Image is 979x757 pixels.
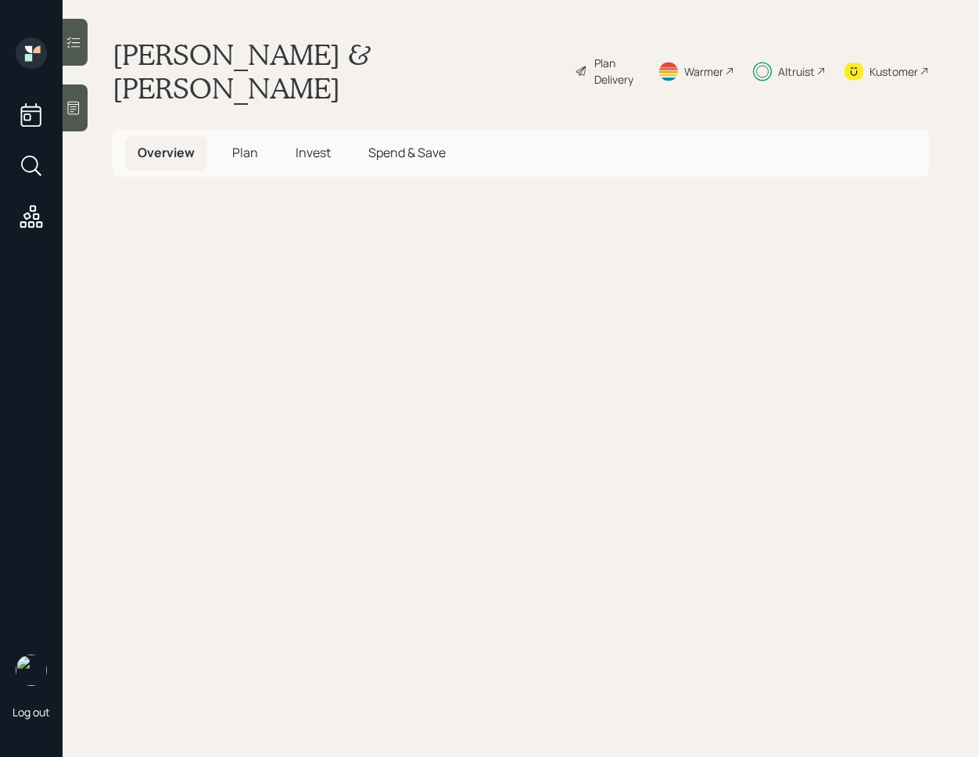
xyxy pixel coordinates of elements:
span: Invest [296,144,331,161]
div: Kustomer [870,63,918,80]
span: Spend & Save [368,144,446,161]
div: Warmer [684,63,723,80]
div: Altruist [778,63,815,80]
span: Plan [232,144,258,161]
img: retirable_logo.png [16,655,47,686]
h1: [PERSON_NAME] & [PERSON_NAME] [113,38,562,105]
span: Overview [138,144,195,161]
div: Plan Delivery [594,55,639,88]
div: Log out [13,705,50,719]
